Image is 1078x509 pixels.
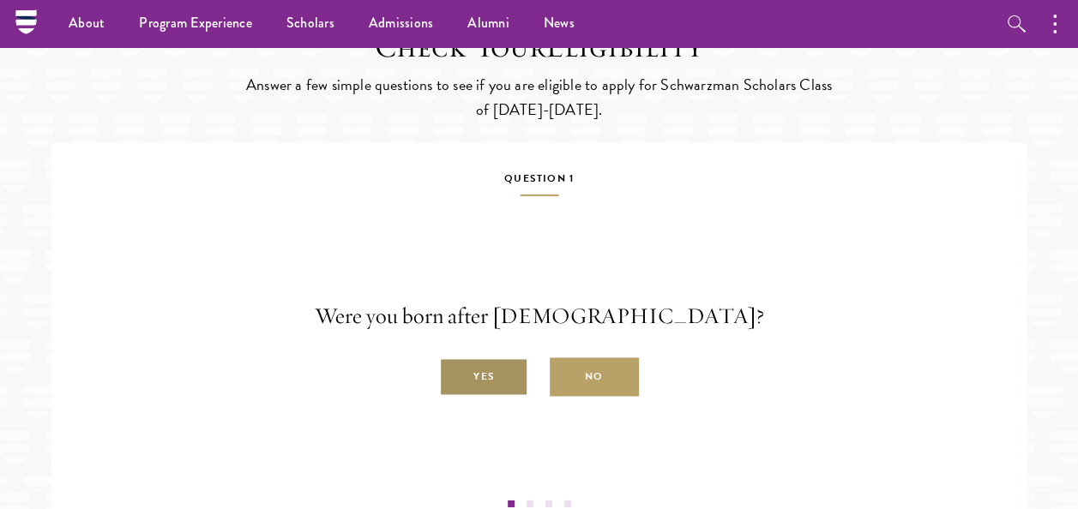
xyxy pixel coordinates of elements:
label: Yes [439,358,528,397]
p: Were you born after [DEMOGRAPHIC_DATA]? [64,300,1014,332]
h2: Check Your Eligibility [244,28,835,65]
label: No [550,358,639,397]
h5: Question 1 [64,169,1014,196]
p: Answer a few simple questions to see if you are eligible to apply for Schwarzman Scholars Class o... [244,73,835,121]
